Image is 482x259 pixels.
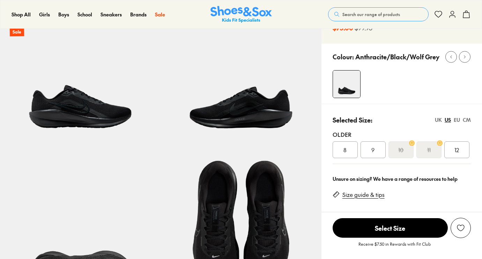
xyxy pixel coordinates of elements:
p: Colour: [333,52,354,61]
p: Sale [10,27,24,37]
button: Add to Wishlist [451,218,471,238]
img: 4-503021_1 [333,71,360,98]
div: UK [435,116,442,124]
s: 10 [398,146,403,154]
div: CM [463,116,471,124]
a: Girls [39,11,50,18]
a: Shoes & Sox [210,6,272,23]
div: Older [333,130,471,139]
p: Receive $7.50 in Rewards with Fit Club [358,241,431,253]
a: Boys [58,11,69,18]
div: Unsure on sizing? We have a range of resources to help [333,175,471,183]
a: School [77,11,92,18]
div: EU [454,116,460,124]
button: Select Size [333,218,448,238]
div: US [445,116,451,124]
span: 8 [343,146,347,154]
a: Size guide & tips [342,191,385,199]
span: Search our range of products [342,11,400,17]
span: 12 [454,146,459,154]
img: SNS_Logo_Responsive.svg [210,6,272,23]
a: Brands [130,11,147,18]
a: Sneakers [101,11,122,18]
p: Anthracite/Black/Wolf Grey [355,52,439,61]
s: 11 [427,146,431,154]
a: Sale [155,11,165,18]
button: Search our range of products [328,7,429,21]
span: 9 [371,146,375,154]
a: Shop All [12,11,31,18]
p: Selected Size: [333,115,372,125]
